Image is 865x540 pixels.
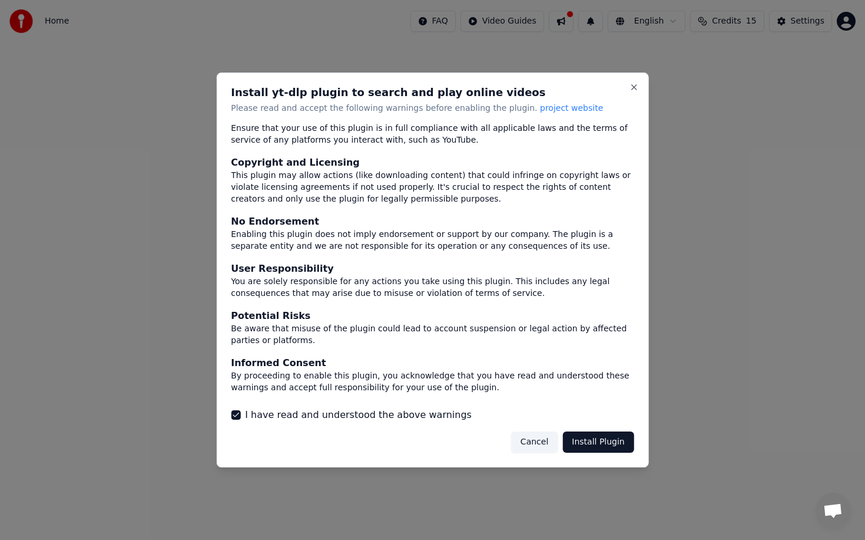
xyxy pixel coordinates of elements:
div: Ensure that your use of this plugin is in full compliance with all applicable laws and the terms ... [231,123,634,146]
div: No Endorsement [231,215,634,229]
div: You are solely responsible for any actions you take using this plugin. This includes any legal co... [231,276,634,299]
label: I have read and understood the above warnings [245,408,472,422]
p: Please read and accept the following warnings before enabling the plugin. [231,103,634,114]
button: Install Plugin [562,432,634,453]
div: Enabling this plugin does not imply endorsement or support by our company. The plugin is a separa... [231,229,634,252]
span: project website [540,103,603,113]
div: Informed Consent [231,356,634,370]
div: Be aware that misuse of the plugin could lead to account suspension or legal action by affected p... [231,323,634,347]
div: Potential Risks [231,309,634,323]
div: This plugin may allow actions (like downloading content) that could infringe on copyright laws or... [231,170,634,205]
div: Copyright and Licensing [231,156,634,170]
button: Cancel [511,432,558,453]
h2: Install yt-dlp plugin to search and play online videos [231,87,634,98]
div: User Responsibility [231,262,634,276]
div: By proceeding to enable this plugin, you acknowledge that you have read and understood these warn... [231,370,634,394]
